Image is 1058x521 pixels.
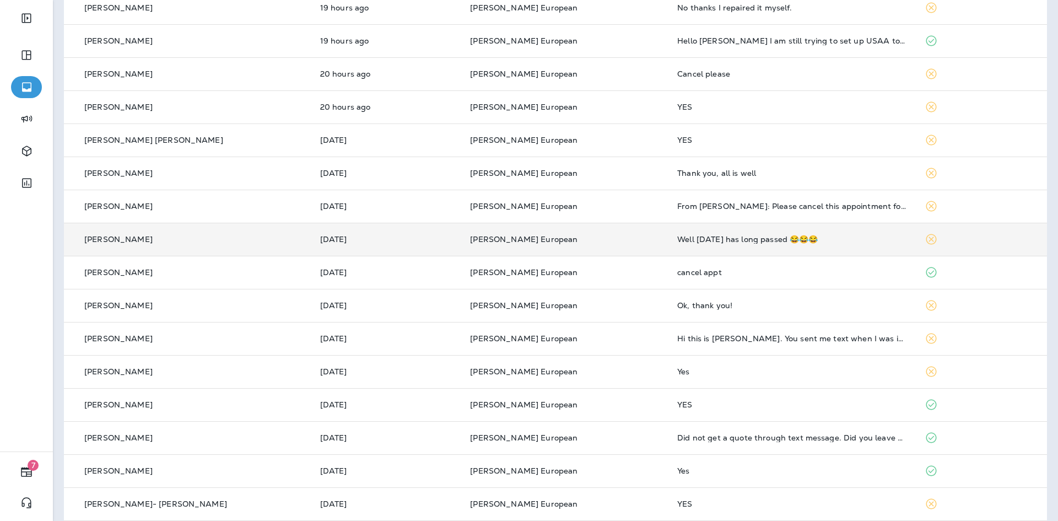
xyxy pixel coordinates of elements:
[320,136,452,144] p: Oct 12, 2025 11:48 AM
[677,367,907,376] div: Yes
[320,69,452,78] p: Oct 13, 2025 11:10 AM
[470,201,577,211] span: [PERSON_NAME] European
[470,3,577,13] span: [PERSON_NAME] European
[470,69,577,79] span: [PERSON_NAME] European
[320,103,452,111] p: Oct 13, 2025 11:10 AM
[677,499,907,508] div: YES
[470,400,577,410] span: [PERSON_NAME] European
[84,69,153,78] p: [PERSON_NAME]
[320,268,452,277] p: Oct 9, 2025 03:53 PM
[677,235,907,244] div: Well sept 30 has long passed 😂😂😂
[320,499,452,508] p: Oct 8, 2025 12:21 PM
[320,36,452,45] p: Oct 13, 2025 11:52 AM
[320,367,452,376] p: Oct 9, 2025 11:54 AM
[84,36,153,45] p: [PERSON_NAME]
[470,334,577,343] span: [PERSON_NAME] European
[84,268,153,277] p: [PERSON_NAME]
[28,460,39,471] span: 7
[320,466,452,475] p: Oct 8, 2025 03:12 PM
[470,433,577,443] span: [PERSON_NAME] European
[470,102,577,112] span: [PERSON_NAME] European
[320,235,452,244] p: Oct 10, 2025 12:14 PM
[320,433,452,442] p: Oct 8, 2025 09:03 PM
[470,466,577,476] span: [PERSON_NAME] European
[84,433,153,442] p: [PERSON_NAME]
[84,466,153,475] p: [PERSON_NAME]
[677,69,907,78] div: Cancel please
[320,3,452,12] p: Oct 13, 2025 11:55 AM
[470,367,577,377] span: [PERSON_NAME] European
[677,36,907,45] div: Hello Kaela I am still trying to set up USAA towing to transport the car TJ the dealer they have ...
[677,400,907,409] div: YES
[84,301,153,310] p: [PERSON_NAME]
[84,202,153,211] p: [PERSON_NAME]
[320,301,452,310] p: Oct 9, 2025 03:25 PM
[677,169,907,178] div: Thank you, all is well
[677,136,907,144] div: YES
[84,103,153,111] p: [PERSON_NAME]
[677,202,907,211] div: From Carl Scheef: Please cancel this appointment for my 2006 Subaru Forrester ...October 16th, 20...
[11,461,42,483] button: 7
[84,499,227,508] p: [PERSON_NAME]- [PERSON_NAME]
[470,300,577,310] span: [PERSON_NAME] European
[320,169,452,178] p: Oct 10, 2025 03:27 PM
[320,400,452,409] p: Oct 9, 2025 11:44 AM
[677,466,907,475] div: Yes
[320,202,452,211] p: Oct 10, 2025 02:56 PM
[320,334,452,343] p: Oct 9, 2025 03:07 PM
[84,136,223,144] p: [PERSON_NAME] [PERSON_NAME]
[470,234,577,244] span: [PERSON_NAME] European
[470,499,577,509] span: [PERSON_NAME] European
[677,301,907,310] div: Ok, thank you!
[470,267,577,277] span: [PERSON_NAME] European
[11,7,42,29] button: Expand Sidebar
[84,235,153,244] p: [PERSON_NAME]
[84,400,153,409] p: [PERSON_NAME]
[84,3,153,12] p: [PERSON_NAME]
[677,268,907,277] div: cancel appt
[470,135,577,145] span: [PERSON_NAME] European
[84,367,153,376] p: [PERSON_NAME]
[84,169,153,178] p: [PERSON_NAME]
[470,36,577,46] span: [PERSON_NAME] European
[470,168,577,178] span: [PERSON_NAME] European
[677,433,907,442] div: Did not get a quote through text message. Did you leave a voicemail?
[84,334,153,343] p: [PERSON_NAME]
[677,103,907,111] div: YES
[677,334,907,343] div: Hi this is Mark Winniczek. You sent me text when I was in Europe. I just came back a few days ago...
[677,3,907,12] div: No thanks I repaired it myself.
